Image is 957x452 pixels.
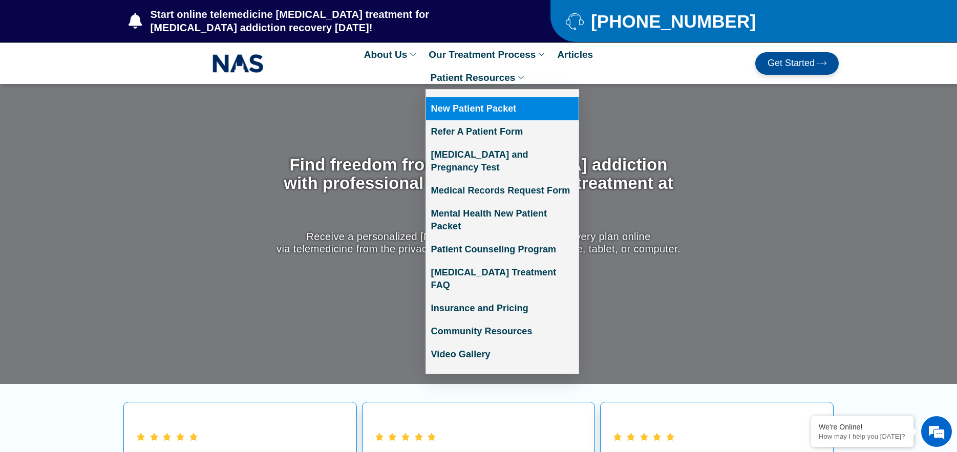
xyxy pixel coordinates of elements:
p: Receive a personalized [MEDICAL_DATA] addiction recovery plan online via telemedicine from the pr... [274,230,683,255]
a: About Us [359,43,423,66]
span: [PHONE_NUMBER] [588,15,756,28]
a: Articles [552,43,598,66]
p: How may I help you today? [819,433,906,440]
a: Community Resources [426,320,579,343]
span: Start online telemedicine [MEDICAL_DATA] treatment for [MEDICAL_DATA] addiction recovery [DATE]! [148,8,510,34]
a: Our Treatment Process [423,43,552,66]
span: Get Started [768,58,815,69]
a: [MEDICAL_DATA] and Pregnancy Test [426,143,579,179]
a: Start online telemedicine [MEDICAL_DATA] treatment for [MEDICAL_DATA] addiction recovery [DATE]! [129,8,509,34]
a: Patient Counseling Program [426,238,579,261]
a: New Patient Packet [426,97,579,120]
a: [PHONE_NUMBER] [566,12,813,30]
h1: Find freedom from [MEDICAL_DATA] addiction with professional [MEDICAL_DATA] treatment at home [274,156,683,211]
a: Patient Resources [426,66,532,89]
div: Get Started with Suboxone Treatment by filling-out this new patient packet form [274,277,683,302]
a: Video Gallery [426,343,579,366]
a: Medical Records Request Form [426,179,579,202]
a: Refer A Patient Form [426,120,579,143]
div: We're Online! [819,423,906,431]
a: Get Started [755,52,839,75]
a: [MEDICAL_DATA] Treatment FAQ [426,261,579,297]
a: Mental Health New Patient Packet [426,202,579,238]
a: Insurance and Pricing [426,297,579,320]
img: NAS_email_signature-removebg-preview.png [212,52,264,75]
